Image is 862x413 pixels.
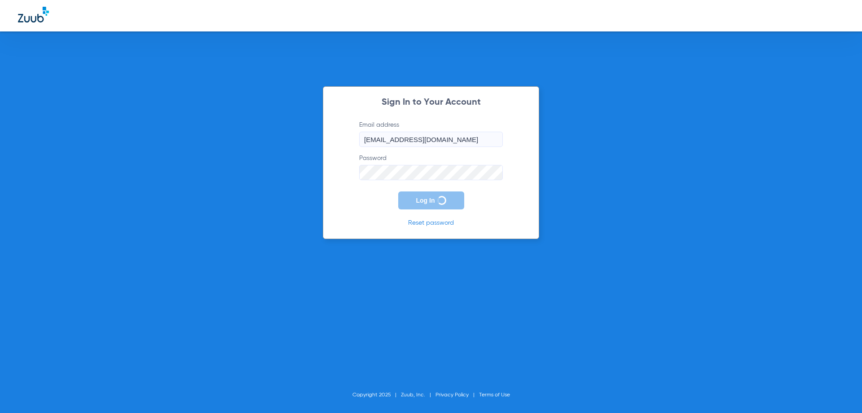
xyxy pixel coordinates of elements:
[416,197,435,204] span: Log In
[408,220,454,226] a: Reset password
[359,120,503,147] label: Email address
[479,392,510,398] a: Terms of Use
[352,391,401,400] li: Copyright 2025
[359,154,503,180] label: Password
[398,191,464,209] button: Log In
[359,132,503,147] input: Email address
[435,392,469,398] a: Privacy Policy
[359,165,503,180] input: Password
[18,7,49,22] img: Zuub Logo
[346,98,516,107] h2: Sign In to Your Account
[401,391,435,400] li: Zuub, Inc.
